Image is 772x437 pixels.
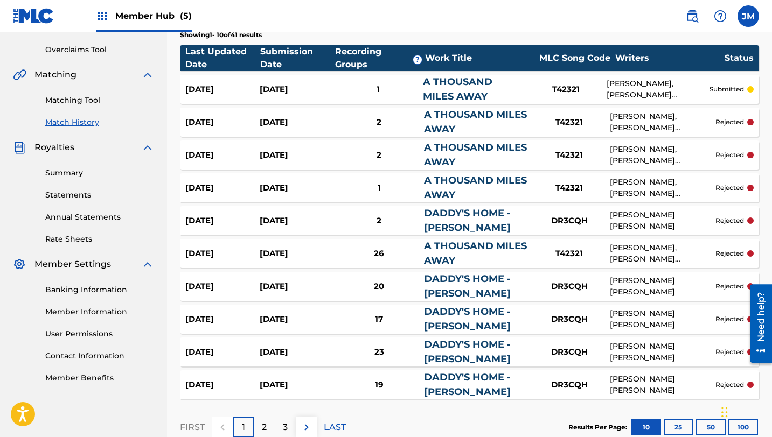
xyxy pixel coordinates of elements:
[260,182,334,194] div: [DATE]
[529,346,610,358] div: DR3CQH
[335,45,425,71] div: Recording Groups
[335,346,424,358] div: 23
[13,68,26,81] img: Matching
[738,5,759,27] div: User Menu
[335,248,424,260] div: 26
[529,182,610,194] div: T42321
[715,216,744,225] p: rejected
[725,52,754,65] div: Status
[260,83,334,96] div: [DATE]
[607,78,710,101] div: [PERSON_NAME], [PERSON_NAME] [PERSON_NAME]
[180,11,192,21] span: (5)
[185,45,260,71] div: Last Updated Date
[141,141,154,154] img: expand
[185,116,260,129] div: [DATE]
[610,308,715,330] div: [PERSON_NAME] [PERSON_NAME]
[534,52,615,65] div: MLC Song Code
[686,10,699,23] img: search
[721,396,728,428] div: Drag
[529,248,610,260] div: T42321
[45,44,154,55] a: Overclaims Tool
[526,83,607,96] div: T42321
[568,422,630,432] p: Results Per Page:
[260,248,334,260] div: [DATE]
[610,209,715,232] div: [PERSON_NAME] [PERSON_NAME]
[424,306,511,332] a: DADDY'S HOME -[PERSON_NAME]
[424,142,527,168] a: A THOUSAND MILES AWAY
[45,117,154,128] a: Match History
[283,421,288,434] p: 3
[529,280,610,293] div: DR3CQH
[335,116,424,129] div: 2
[185,83,260,96] div: [DATE]
[715,183,744,193] p: rejected
[141,258,154,271] img: expand
[610,144,715,166] div: [PERSON_NAME], [PERSON_NAME] [PERSON_NAME]
[335,280,424,293] div: 20
[34,68,76,81] span: Matching
[34,258,111,271] span: Member Settings
[185,149,260,161] div: [DATE]
[260,346,334,358] div: [DATE]
[260,379,334,391] div: [DATE]
[715,150,744,160] p: rejected
[300,421,313,434] img: right
[423,76,492,102] a: A THOUSAND MILES AWAY
[610,242,715,265] div: [PERSON_NAME], [PERSON_NAME] [PERSON_NAME]
[335,215,424,227] div: 2
[664,419,693,435] button: 25
[631,419,661,435] button: 10
[45,328,154,340] a: User Permissions
[45,350,154,362] a: Contact Information
[185,379,260,391] div: [DATE]
[180,421,205,434] p: FIRST
[529,379,610,391] div: DR3CQH
[425,52,534,65] div: Work Title
[615,52,725,65] div: Writers
[413,55,422,64] span: ?
[34,141,74,154] span: Royalties
[185,215,260,227] div: [DATE]
[610,373,715,396] div: [PERSON_NAME] [PERSON_NAME]
[45,212,154,223] a: Annual Statements
[715,347,744,357] p: rejected
[610,111,715,133] div: [PERSON_NAME], [PERSON_NAME] [PERSON_NAME]
[45,306,154,318] a: Member Information
[141,68,154,81] img: expand
[715,117,744,127] p: rejected
[424,240,527,266] a: A THOUSAND MILES AWAY
[242,421,245,434] p: 1
[262,421,267,434] p: 2
[185,346,260,358] div: [DATE]
[610,341,715,363] div: [PERSON_NAME] [PERSON_NAME]
[610,177,715,199] div: [PERSON_NAME], [PERSON_NAME] [PERSON_NAME]
[424,339,511,365] a: DADDY'S HOME -[PERSON_NAME]
[529,149,610,161] div: T42321
[715,380,744,390] p: rejected
[529,313,610,326] div: DR3CQH
[260,149,334,161] div: [DATE]
[710,5,731,27] div: Help
[45,284,154,295] a: Banking Information
[334,83,423,96] div: 1
[424,273,511,299] a: DADDY'S HOME -[PERSON_NAME]
[13,258,26,271] img: Member Settings
[335,149,424,161] div: 2
[424,371,511,398] a: DADDY'S HOME -[PERSON_NAME]
[718,385,772,437] iframe: Chat Widget
[185,248,260,260] div: [DATE]
[13,141,26,154] img: Royalties
[96,10,109,23] img: Top Rightsholders
[260,215,334,227] div: [DATE]
[714,10,727,23] img: help
[742,280,772,366] iframe: Resource Center
[260,45,335,71] div: Submission Date
[185,280,260,293] div: [DATE]
[610,275,715,298] div: [PERSON_NAME] [PERSON_NAME]
[681,5,703,27] a: Public Search
[45,189,154,201] a: Statements
[260,116,334,129] div: [DATE]
[13,8,54,24] img: MLC Logo
[45,95,154,106] a: Matching Tool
